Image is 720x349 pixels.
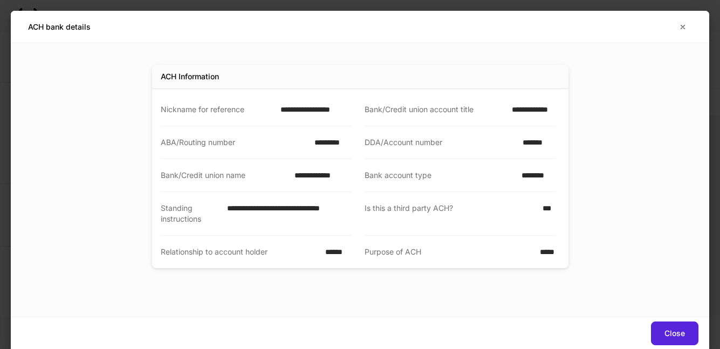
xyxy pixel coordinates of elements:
[365,247,534,257] div: Purpose of ACH
[365,104,506,115] div: Bank/Credit union account title
[161,170,288,181] div: Bank/Credit union name
[161,71,219,82] div: ACH Information
[161,203,221,224] div: Standing instructions
[161,137,308,148] div: ABA/Routing number
[664,330,685,337] div: Close
[651,321,698,345] button: Close
[365,203,536,224] div: Is this a third party ACH?
[161,104,275,115] div: Nickname for reference
[161,247,319,257] div: Relationship to account holder
[365,170,515,181] div: Bank account type
[365,137,516,148] div: DDA/Account number
[28,22,91,32] h5: ACH bank details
